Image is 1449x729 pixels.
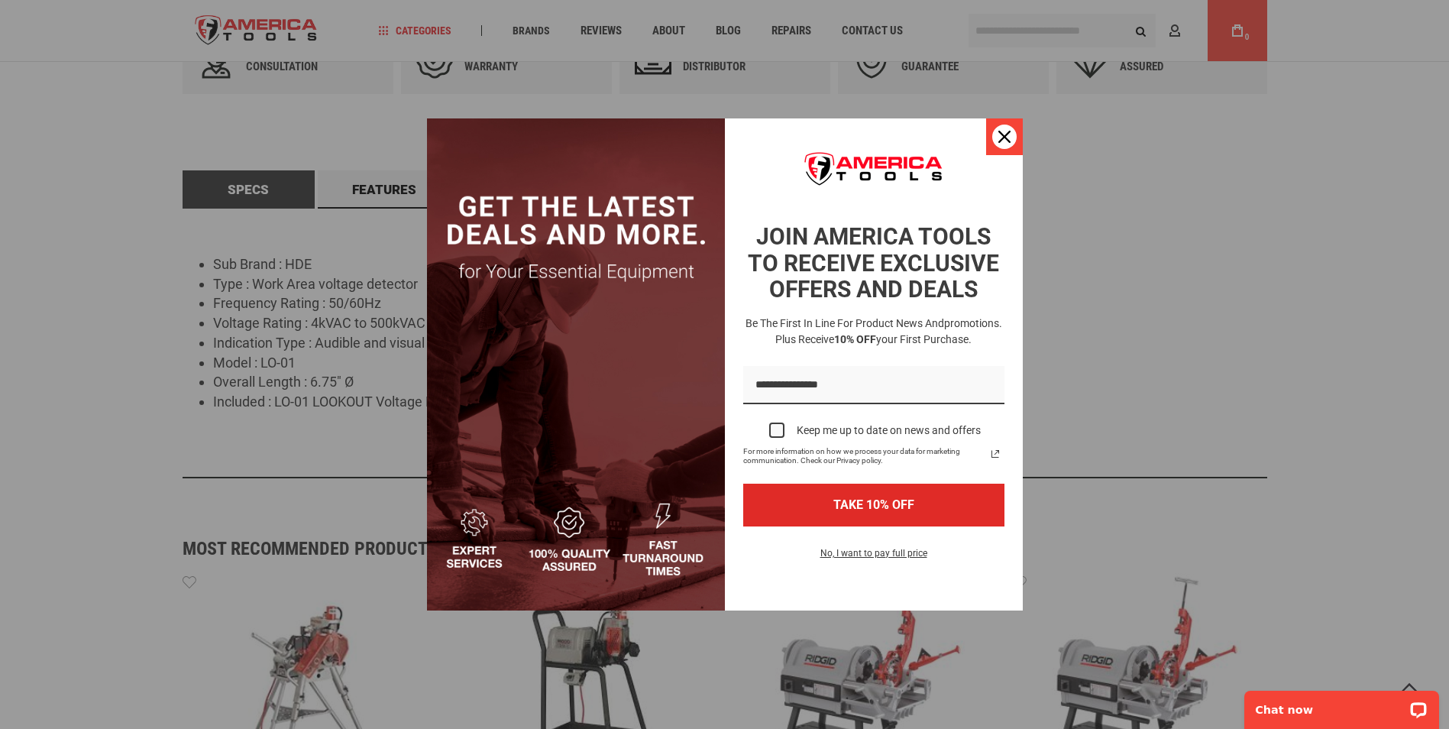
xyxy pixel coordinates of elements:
span: For more information on how we process your data for marketing communication. Check our Privacy p... [743,447,986,465]
strong: JOIN AMERICA TOOLS TO RECEIVE EXCLUSIVE OFFERS AND DEALS [748,223,999,303]
button: No, I want to pay full price [808,545,940,571]
svg: close icon [998,131,1011,143]
button: Close [986,118,1023,155]
h3: Be the first in line for product news and [740,316,1008,348]
iframe: LiveChat chat widget [1234,681,1449,729]
strong: 10% OFF [834,333,876,345]
a: Read our Privacy Policy [986,445,1004,463]
svg: link icon [986,445,1004,463]
button: TAKE 10% OFF [743,484,1004,526]
input: Email field [743,366,1004,405]
div: Keep me up to date on news and offers [797,424,981,437]
span: promotions. Plus receive your first purchase. [775,317,1002,345]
